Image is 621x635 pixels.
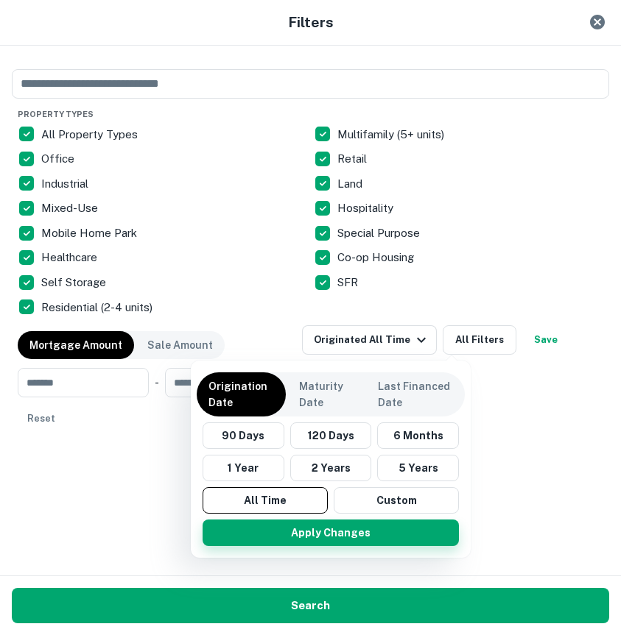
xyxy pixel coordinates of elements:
p: Last Financed Date [378,378,453,411]
button: 120 Days [290,422,372,449]
button: 5 Years [377,455,459,481]
button: 90 Days [203,422,284,449]
button: 6 Months [377,422,459,449]
p: Maturity Date [299,378,353,411]
button: Apply Changes [203,519,459,546]
button: 1 Year [203,455,284,481]
iframe: Chat Widget [547,517,621,588]
button: 2 Years [290,455,372,481]
button: All Time [203,487,328,514]
p: Origination Date [208,378,274,411]
button: Custom [334,487,459,514]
